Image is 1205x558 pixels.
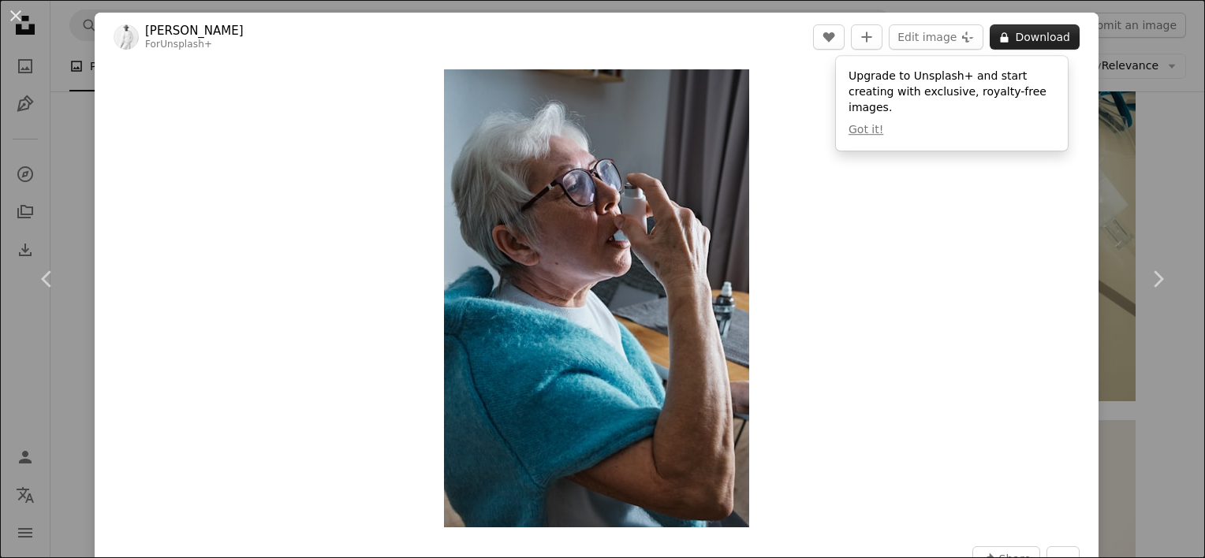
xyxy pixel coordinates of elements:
button: Like [813,24,845,50]
button: Download [990,24,1080,50]
img: Go to Andrej Lišakov's profile [114,24,139,50]
a: Unsplash+ [160,39,212,50]
button: Zoom in on this image [444,69,749,527]
div: Upgrade to Unsplash+ and start creating with exclusive, royalty-free images. [836,56,1068,151]
img: a woman with glasses and a blue towel on her shoulder [444,69,749,527]
a: Next [1110,203,1205,355]
div: For [145,39,244,51]
button: Add to Collection [851,24,882,50]
a: [PERSON_NAME] [145,23,244,39]
button: Edit image [889,24,983,50]
button: Got it! [849,122,883,138]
